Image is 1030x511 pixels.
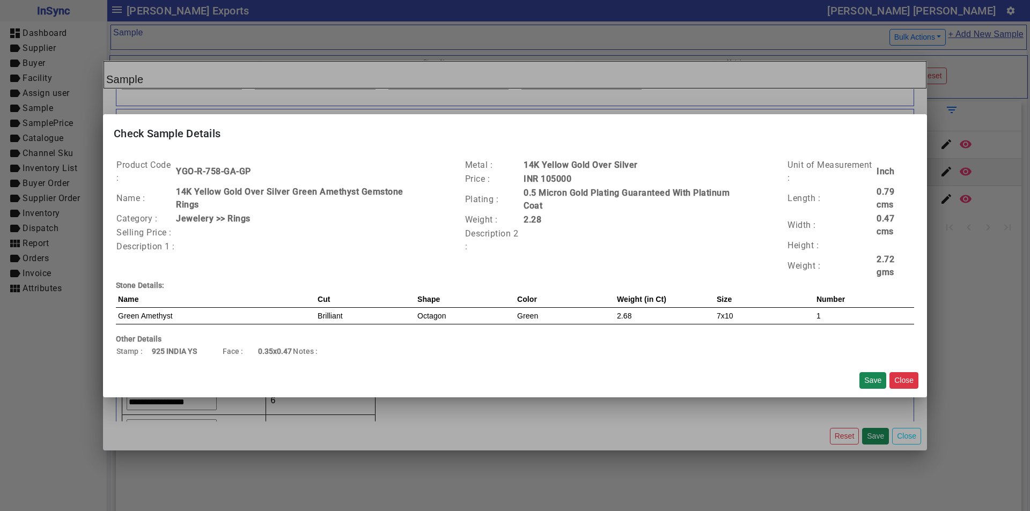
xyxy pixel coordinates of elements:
[258,347,292,356] b: 0.35x0.47
[524,160,638,170] b: 14K Yellow Gold Over Silver
[116,307,315,324] td: Green Amethyst
[787,158,876,185] td: Unit of Measurement :
[116,185,175,212] td: Name :
[116,212,175,226] td: Category :
[814,307,914,324] td: 1
[116,335,161,343] b: Other Details
[787,185,876,212] td: Length :
[615,307,715,324] td: 2.68
[176,187,403,210] b: 14K Yellow Gold Over Silver Green Amethyst Gemstone Rings
[315,307,415,324] td: Brilliant
[176,166,251,176] b: YGO-R-758-GA-GP
[787,239,876,253] td: Height :
[152,347,197,356] b: 925 INDIA YS
[715,307,814,324] td: 7x10
[415,307,515,324] td: Octagon
[615,291,715,308] th: Weight (in Ct)
[524,188,730,211] b: 0.5 Micron Gold Plating Guaranteed With Platinum Coat
[292,345,328,358] td: Notes :
[889,372,918,389] button: Close
[814,291,914,308] th: Number
[515,291,615,308] th: Color
[877,213,894,236] b: 0.47 cms
[176,213,251,224] b: Jewelery >> Rings
[465,172,524,186] td: Price :
[877,187,894,210] b: 0.79 cms
[787,253,876,279] td: Weight :
[116,291,315,308] th: Name
[715,291,814,308] th: Size
[116,240,175,254] td: Description 1 :
[524,174,571,184] b: INR 105000
[116,281,164,290] b: Stone Details:
[116,345,151,358] td: Stamp :
[222,345,257,358] td: Face :
[465,227,524,254] td: Description 2 :
[465,158,524,172] td: Metal :
[465,213,524,227] td: Weight :
[859,372,886,389] button: Save
[524,214,541,225] b: 2.28
[877,166,894,176] b: Inch
[315,291,415,308] th: Cut
[465,186,524,213] td: Plating :
[787,212,876,239] td: Width :
[116,226,175,240] td: Selling Price :
[515,307,615,324] td: Green
[103,114,927,153] mat-card-title: Check Sample Details
[877,254,894,277] b: 2.72 gms
[116,158,175,185] td: Product Code :
[415,291,515,308] th: Shape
